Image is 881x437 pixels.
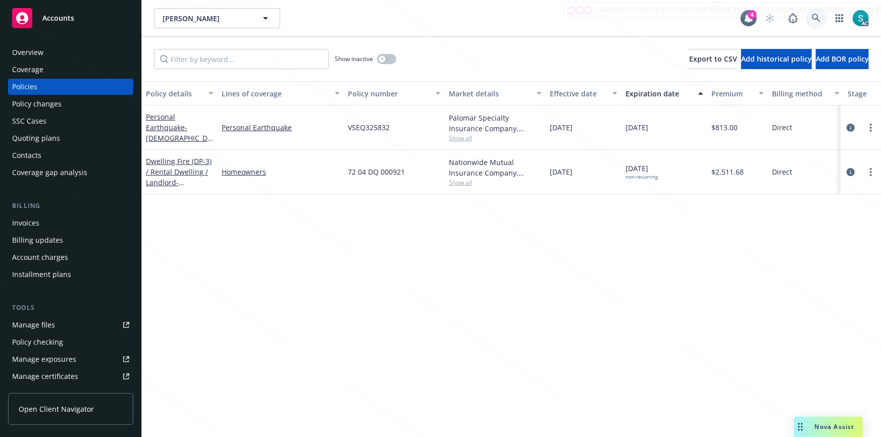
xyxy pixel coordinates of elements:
div: Invoices [12,215,39,231]
div: Quoting plans [12,130,60,146]
a: Manage exposures [8,351,133,367]
img: photo [853,10,869,26]
div: Market details [449,88,531,99]
a: Account charges [8,249,133,265]
a: Contacts [8,147,133,163]
a: Policy changes [8,96,133,112]
div: Palomar Specialty Insurance Company, [GEOGRAPHIC_DATA] [449,113,542,134]
button: Export to CSV [689,49,737,69]
button: Nova Assist [794,417,863,437]
div: Contacts [12,147,41,163]
div: Overview [12,44,43,61]
div: Stage [848,88,879,99]
button: Premium [707,81,768,105]
div: Coverage gap analysis [12,165,87,181]
span: Export to CSV [689,54,737,64]
a: Personal Earthquake [222,122,340,133]
a: Invoices [8,215,133,231]
span: Show inactive [335,54,373,63]
button: Lines of coverage [218,81,344,105]
button: Add historical policy [741,49,812,69]
span: Add historical policy [741,54,812,64]
span: Add BOR policy [816,54,869,64]
div: Expiration date [626,88,692,99]
a: Billing updates [8,232,133,248]
div: Policy number [348,88,430,99]
div: Effective date [550,88,606,99]
span: [DATE] [626,163,658,180]
button: Expiration date [621,81,707,105]
a: Personal Earthquake [146,112,214,185]
a: SSC Cases [8,113,133,129]
div: Manage files [12,317,55,333]
div: non-recurring [626,174,658,180]
button: Policy details [142,81,218,105]
div: SSC Cases [12,113,46,129]
a: Dwelling Fire (DP-3) / Rental Dwelling / Landlord [146,156,212,208]
div: Installment plans [12,266,71,283]
span: [PERSON_NAME] [163,13,250,24]
a: Coverage [8,62,133,78]
a: Start snowing [760,8,780,28]
span: Nova Assist [815,422,855,431]
span: [DATE] [550,167,573,177]
a: Coverage gap analysis [8,165,133,181]
span: VSEQ325832 [348,122,390,133]
button: Market details [445,81,546,105]
button: Policy number [344,81,445,105]
div: Drag to move [794,417,807,437]
div: Policy changes [12,96,62,112]
span: Show all [449,134,542,142]
div: Billing [8,201,133,211]
a: Installment plans [8,266,133,283]
button: [PERSON_NAME] [154,8,280,28]
div: Billing updates [12,232,63,248]
a: Report a Bug [783,8,803,28]
a: Search [806,8,826,28]
span: - [STREET_ADDRESS][PERSON_NAME] [146,178,210,208]
span: Accounts [42,14,74,22]
div: Nationwide Mutual Insurance Company, Nationwide Insurance Company [449,157,542,178]
div: Policies [12,79,37,95]
span: [DATE] [626,122,648,133]
a: Manage files [8,317,133,333]
input: Filter by keyword... [154,49,329,69]
a: more [865,122,877,134]
div: Lines of coverage [222,88,329,99]
div: Premium [711,88,753,99]
a: Homeowners [222,167,340,177]
span: Open Client Navigator [19,404,94,414]
div: Billing method [772,88,828,99]
span: Direct [772,167,792,177]
div: Manage exposures [12,351,76,367]
a: Accounts [8,4,133,32]
button: Add BOR policy [816,49,869,69]
span: [DATE] [550,122,573,133]
button: Billing method [768,81,844,105]
a: Policies [8,79,133,95]
a: Overview [8,44,133,61]
a: Switch app [830,8,850,28]
div: Manage certificates [12,368,78,385]
span: 72 04 DQ 000921 [348,167,405,177]
a: circleInformation [845,166,857,178]
span: Direct [772,122,792,133]
div: 4 [748,10,757,19]
div: Policy checking [12,334,63,350]
span: $813.00 [711,122,738,133]
span: $2,511.68 [711,167,744,177]
div: Account charges [12,249,68,265]
span: Show all [449,178,542,187]
div: Policy details [146,88,202,99]
button: Effective date [546,81,621,105]
div: Tools [8,303,133,313]
a: Policy checking [8,334,133,350]
a: more [865,166,877,178]
div: Coverage [12,62,43,78]
a: Quoting plans [8,130,133,146]
a: circleInformation [845,122,857,134]
a: Manage certificates [8,368,133,385]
